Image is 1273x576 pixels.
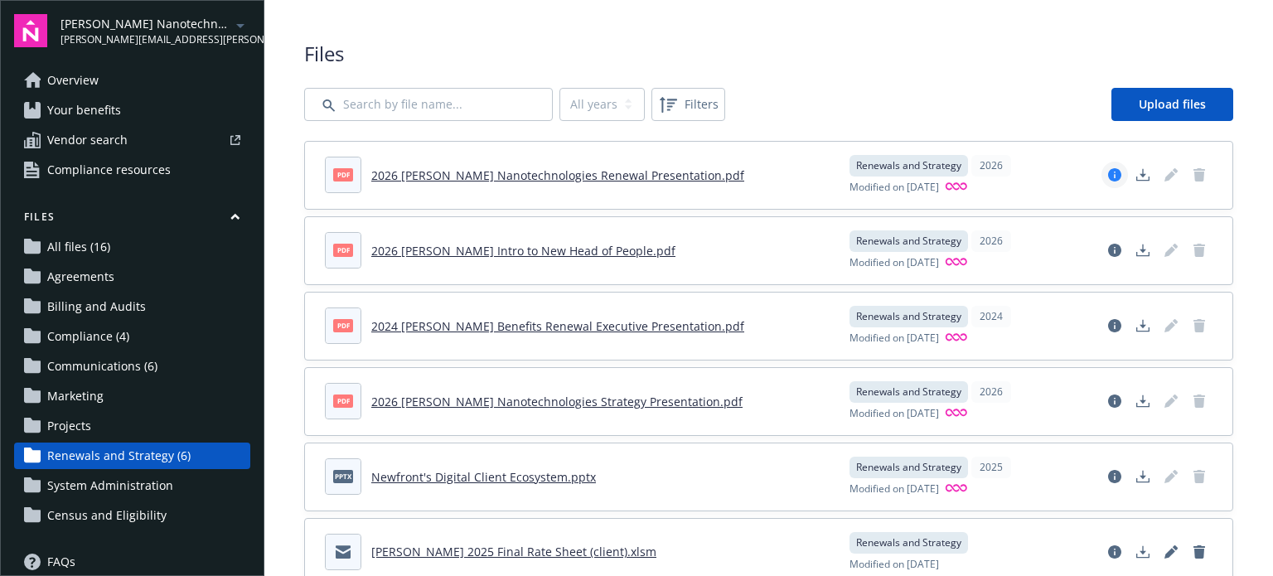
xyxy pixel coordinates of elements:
[1130,388,1156,414] a: Download document
[14,443,250,469] a: Renewals and Strategy (6)
[1186,162,1212,188] span: Delete document
[1101,312,1128,339] a: View file details
[47,472,173,499] span: System Administration
[849,557,939,572] span: Modified on [DATE]
[371,469,596,485] a: Newfront's Digital Client Ecosystem.pptx
[14,264,250,290] a: Agreements
[1130,312,1156,339] a: Download document
[856,535,961,550] span: Renewals and Strategy
[856,309,961,324] span: Renewals and Strategy
[333,244,353,256] span: pdf
[61,15,230,32] span: [PERSON_NAME] Nanotechnologies
[1158,539,1184,565] a: Edit document
[47,413,91,439] span: Projects
[61,14,250,47] button: [PERSON_NAME] Nanotechnologies[PERSON_NAME][EMAIL_ADDRESS][PERSON_NAME][DOMAIN_NAME]arrowDropDown
[856,460,961,475] span: Renewals and Strategy
[971,155,1011,177] div: 2026
[14,157,250,183] a: Compliance resources
[47,234,110,260] span: All files (16)
[14,293,250,320] a: Billing and Audits
[1130,162,1156,188] a: Download document
[14,413,250,439] a: Projects
[1101,162,1128,188] a: View file details
[14,67,250,94] a: Overview
[47,127,128,153] span: Vendor search
[47,443,191,469] span: Renewals and Strategy (6)
[1186,463,1212,490] span: Delete document
[856,234,961,249] span: Renewals and Strategy
[47,353,157,380] span: Communications (6)
[14,234,250,260] a: All files (16)
[1158,463,1184,490] span: Edit document
[1186,388,1212,414] span: Delete document
[849,180,939,196] span: Modified on [DATE]
[14,472,250,499] a: System Administration
[685,95,719,113] span: Filters
[304,88,553,121] input: Search by file name...
[1111,88,1233,121] a: Upload files
[1101,463,1128,490] a: View file details
[333,168,353,181] span: pdf
[333,319,353,332] span: pdf
[371,544,656,559] a: [PERSON_NAME] 2025 Final Rate Sheet (client).xlsm
[1130,463,1156,490] a: Download document
[849,482,939,497] span: Modified on [DATE]
[333,394,353,407] span: pdf
[14,383,250,409] a: Marketing
[333,470,353,482] span: pptx
[47,549,75,575] span: FAQs
[849,406,939,422] span: Modified on [DATE]
[371,243,675,259] a: 2026 [PERSON_NAME] Intro to New Head of People.pdf
[1186,312,1212,339] span: Delete document
[371,318,744,334] a: 2024 [PERSON_NAME] Benefits Renewal Executive Presentation.pdf
[1186,237,1212,264] span: Delete document
[971,230,1011,252] div: 2026
[849,331,939,346] span: Modified on [DATE]
[47,383,104,409] span: Marketing
[1139,96,1206,112] span: Upload files
[14,353,250,380] a: Communications (6)
[230,15,250,35] a: arrowDropDown
[61,32,230,47] span: [PERSON_NAME][EMAIL_ADDRESS][PERSON_NAME][DOMAIN_NAME]
[1158,312,1184,339] span: Edit document
[47,323,129,350] span: Compliance (4)
[47,97,121,123] span: Your benefits
[651,88,725,121] button: Filters
[14,323,250,350] a: Compliance (4)
[47,293,146,320] span: Billing and Audits
[1130,237,1156,264] a: Download document
[47,157,171,183] span: Compliance resources
[47,67,99,94] span: Overview
[14,127,250,153] a: Vendor search
[14,97,250,123] a: Your benefits
[14,549,250,575] a: FAQs
[14,14,47,47] img: navigator-logo.svg
[971,457,1011,478] div: 2025
[1101,237,1128,264] a: View file details
[1158,388,1184,414] span: Edit document
[1158,237,1184,264] a: Edit document
[1158,162,1184,188] span: Edit document
[1130,539,1156,565] a: Download document
[371,394,743,409] a: 2026 [PERSON_NAME] Nanotechnologies Strategy Presentation.pdf
[1101,388,1128,414] a: View file details
[47,502,167,529] span: Census and Eligibility
[47,264,114,290] span: Agreements
[1101,539,1128,565] a: View file details
[849,255,939,271] span: Modified on [DATE]
[856,385,961,399] span: Renewals and Strategy
[304,40,1233,68] span: Files
[1186,539,1212,565] a: Delete document
[14,210,250,230] button: Files
[14,502,250,529] a: Census and Eligibility
[971,306,1011,327] div: 2024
